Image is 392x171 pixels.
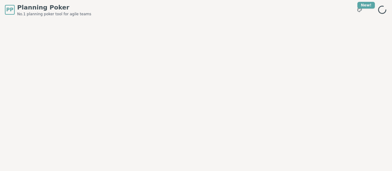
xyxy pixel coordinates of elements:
a: PPPlanning PokerNo.1 planning poker tool for agile teams [5,3,91,17]
span: No.1 planning poker tool for agile teams [17,12,91,17]
button: New! [354,4,365,15]
span: PP [6,6,13,13]
div: New! [357,2,375,9]
span: Planning Poker [17,3,91,12]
